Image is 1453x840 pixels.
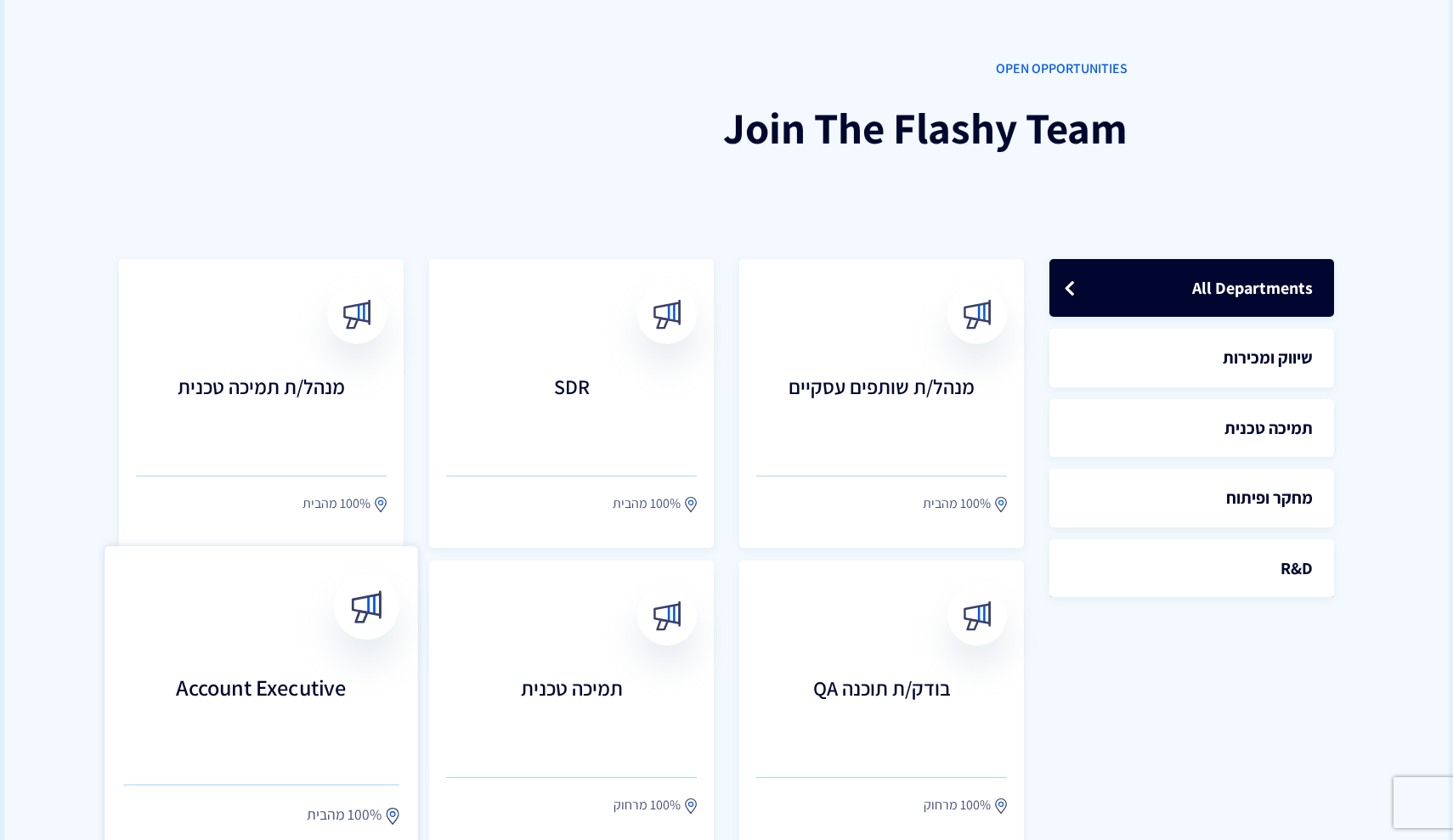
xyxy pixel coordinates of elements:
[350,590,383,623] img: broadcast.svg
[119,259,404,548] a: מנהל/ת תמיכה טכנית 100% מהבית
[923,493,991,514] span: 100% מהבית
[756,677,1007,745] h3: בודק/ת תוכנה QA
[136,375,387,443] h3: מנהל/ת תמיכה טכנית
[756,375,1007,443] h3: מנהל/ת שותפים עסקיים
[342,299,372,329] img: broadcast.svg
[307,803,382,826] span: 100% מהבית
[302,493,370,514] span: 100% מהבית
[325,104,1127,152] h1: Join The Flashy Team
[1049,329,1334,387] a: שיווק ומכירות
[613,795,681,815] span: 100% מרחוק
[685,798,697,815] img: location.svg
[123,674,399,749] h3: Account Executive
[325,59,1127,79] span: OPEN OPPORTUNITIES
[653,299,682,329] img: broadcast.svg
[446,677,697,745] h3: תמיכה טכנית
[1049,469,1334,527] a: מחקר ופיתוח
[739,259,1024,548] a: מנהל/ת שותפים עסקיים 100% מהבית
[446,375,697,443] h3: SDR
[1049,399,1334,458] a: תמיכה טכנית
[924,795,991,815] span: 100% מרחוק
[386,806,399,825] img: location.svg
[963,299,992,329] img: broadcast.svg
[963,600,992,630] img: broadcast.svg
[1049,259,1334,318] a: All Departments
[375,496,387,513] img: location.svg
[429,259,714,548] a: SDR 100% מהבית
[613,493,681,514] span: 100% מהבית
[653,600,682,630] img: broadcast.svg
[995,798,1007,815] img: location.svg
[995,496,1007,513] img: location.svg
[1049,539,1334,598] a: R&D
[685,496,697,513] img: location.svg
